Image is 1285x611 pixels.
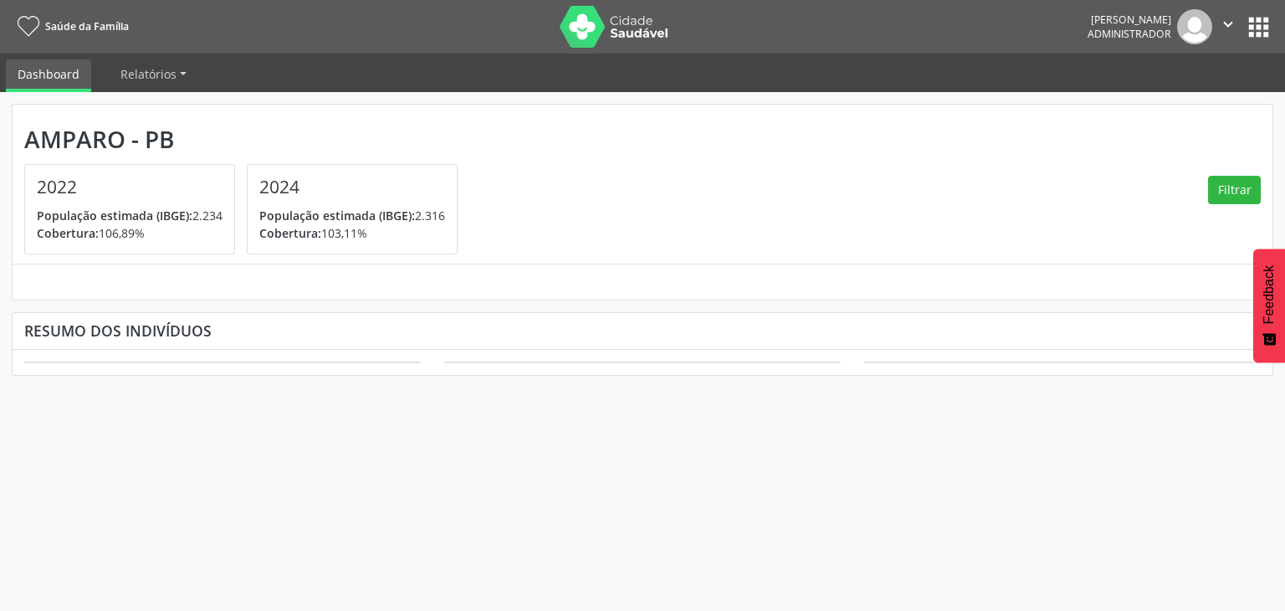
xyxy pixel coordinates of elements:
[45,19,129,33] span: Saúde da Família
[37,225,99,241] span: Cobertura:
[1253,249,1285,362] button: Feedback - Mostrar pesquisa
[120,66,177,82] span: Relatórios
[1244,13,1273,42] button: apps
[1088,27,1171,41] span: Administrador
[1208,176,1261,204] button: Filtrar
[259,225,321,241] span: Cobertura:
[12,13,129,40] a: Saúde da Família
[259,207,445,224] p: 2.316
[259,177,445,198] h4: 2024
[1219,15,1237,33] i: 
[259,208,415,223] span: População estimada (IBGE):
[6,59,91,92] a: Dashboard
[37,208,192,223] span: População estimada (IBGE):
[259,224,445,242] p: 103,11%
[109,59,198,89] a: Relatórios
[24,321,1261,340] div: Resumo dos indivíduos
[24,126,469,153] div: Amparo - PB
[37,224,223,242] p: 106,89%
[1262,265,1277,324] span: Feedback
[1177,9,1212,44] img: img
[37,177,223,198] h4: 2022
[1212,9,1244,44] button: 
[1088,13,1171,27] div: [PERSON_NAME]
[37,207,223,224] p: 2.234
